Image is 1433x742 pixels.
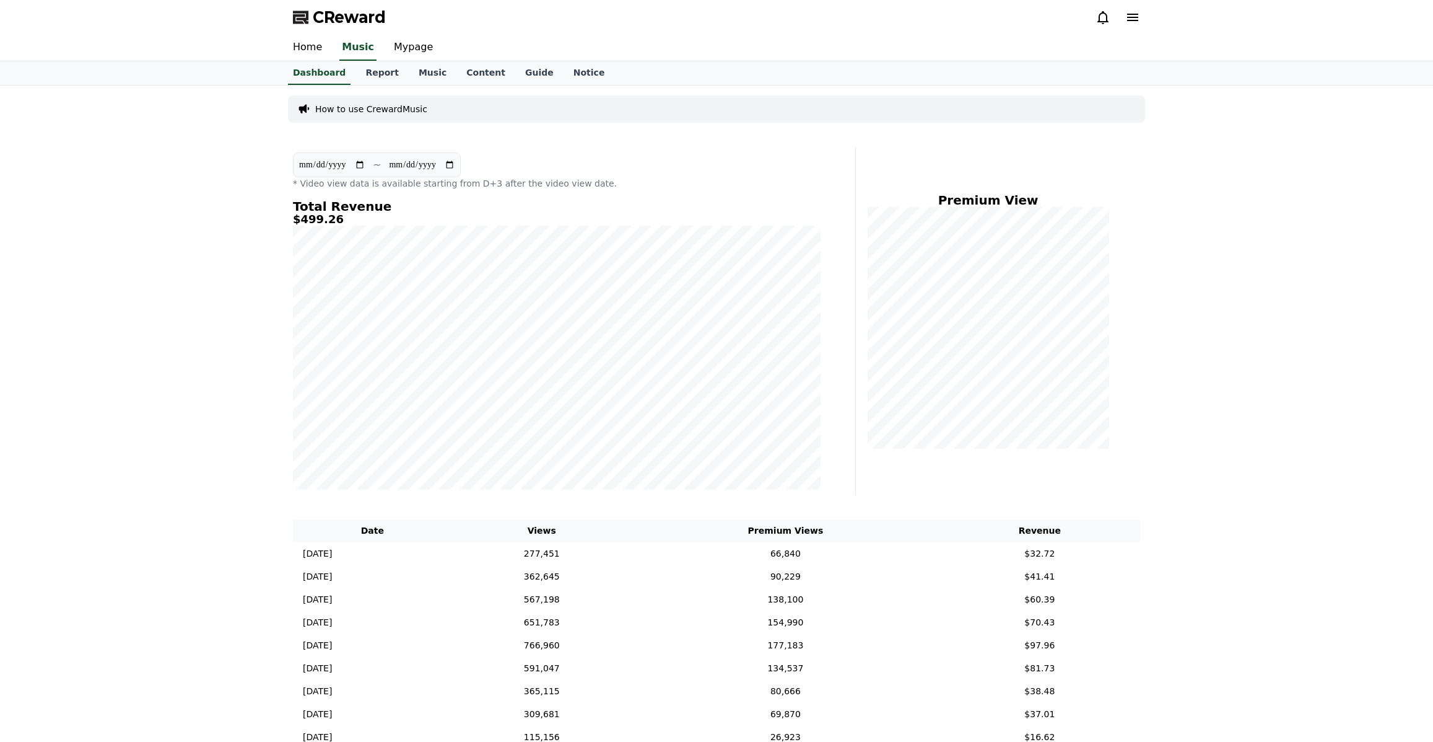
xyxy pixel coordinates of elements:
[303,570,332,583] p: [DATE]
[384,35,443,61] a: Mypage
[939,588,1140,611] td: $60.39
[293,7,386,27] a: CReward
[452,703,632,726] td: 309,681
[939,611,1140,634] td: $70.43
[288,61,351,85] a: Dashboard
[456,61,515,85] a: Content
[339,35,377,61] a: Music
[452,657,632,680] td: 591,047
[303,639,332,652] p: [DATE]
[373,157,381,172] p: ~
[515,61,564,85] a: Guide
[632,680,939,703] td: 80,666
[355,61,409,85] a: Report
[283,35,332,61] a: Home
[939,519,1140,542] th: Revenue
[939,565,1140,588] td: $41.41
[303,685,332,698] p: [DATE]
[303,593,332,606] p: [DATE]
[452,634,632,657] td: 766,960
[452,565,632,588] td: 362,645
[939,703,1140,726] td: $37.01
[939,634,1140,657] td: $97.96
[315,103,427,115] a: How to use CrewardMusic
[293,200,821,213] h4: Total Revenue
[303,662,332,675] p: [DATE]
[303,547,332,560] p: [DATE]
[293,213,821,226] h5: $499.26
[866,193,1110,207] h4: Premium View
[632,611,939,634] td: 154,990
[313,7,386,27] span: CReward
[303,708,332,721] p: [DATE]
[632,519,939,542] th: Premium Views
[939,542,1140,565] td: $32.72
[452,611,632,634] td: 651,783
[409,61,456,85] a: Music
[452,519,632,542] th: Views
[293,177,821,190] p: * Video view data is available starting from D+3 after the video view date.
[632,703,939,726] td: 69,870
[632,588,939,611] td: 138,100
[452,680,632,703] td: 365,115
[632,634,939,657] td: 177,183
[303,616,332,629] p: [DATE]
[632,657,939,680] td: 134,537
[452,588,632,611] td: 567,198
[939,680,1140,703] td: $38.48
[564,61,615,85] a: Notice
[632,565,939,588] td: 90,229
[293,519,452,542] th: Date
[452,542,632,565] td: 277,451
[939,657,1140,680] td: $81.73
[632,542,939,565] td: 66,840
